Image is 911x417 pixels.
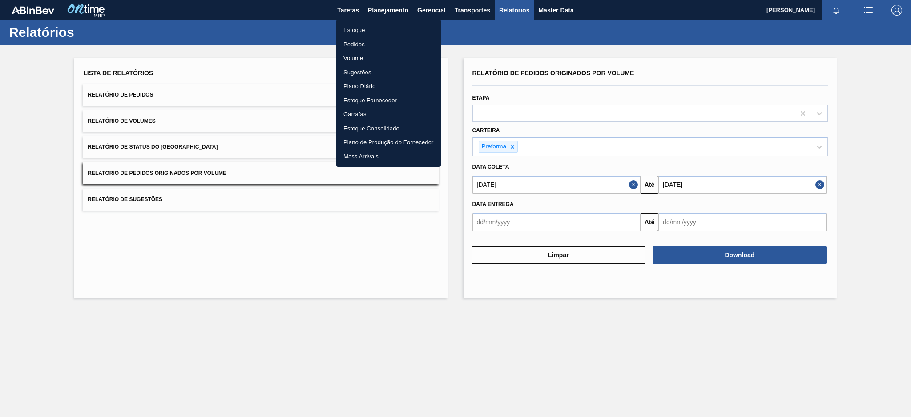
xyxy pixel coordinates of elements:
a: Mass Arrivals [336,150,441,164]
a: Volume [336,51,441,65]
a: Sugestões [336,65,441,80]
a: Garrafas [336,107,441,121]
a: Estoque Consolidado [336,121,441,136]
a: Plano Diário [336,79,441,93]
a: Estoque Fornecedor [336,93,441,108]
a: Pedidos [336,37,441,52]
a: Estoque [336,23,441,37]
a: Plano de Produção do Fornecedor [336,135,441,150]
